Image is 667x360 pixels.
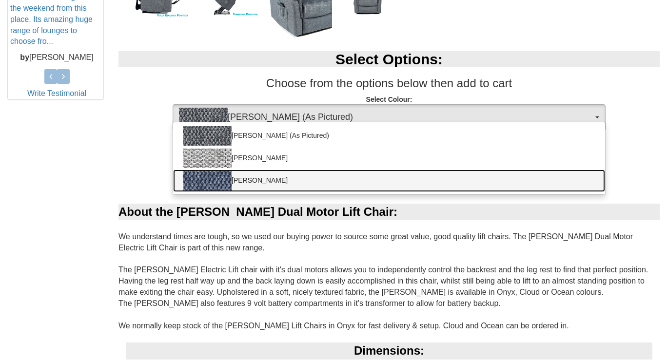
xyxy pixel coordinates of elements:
div: About the [PERSON_NAME] Dual Motor Lift Chair: [118,204,660,220]
img: Mia Ocean [183,171,232,190]
img: Mia Cloud [183,149,232,168]
span: [PERSON_NAME] (As Pictured) [179,108,593,127]
a: [PERSON_NAME] [173,147,605,170]
strong: Select Colour: [366,95,412,103]
img: Mia Onyx (As Pictured) [183,126,232,146]
b: Select Options: [335,51,443,67]
div: Dimensions: [126,342,652,359]
h3: Choose from the options below then add to cart [118,77,660,90]
button: Mia Onyx (As Pictured)[PERSON_NAME] (As Pictured) [173,104,606,131]
b: by [20,53,29,61]
a: [PERSON_NAME] [173,170,605,192]
p: [PERSON_NAME] [10,52,103,63]
a: Write Testimonial [27,89,86,97]
a: [PERSON_NAME] (As Pictured) [173,125,605,147]
img: Mia Onyx (As Pictured) [179,108,228,127]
